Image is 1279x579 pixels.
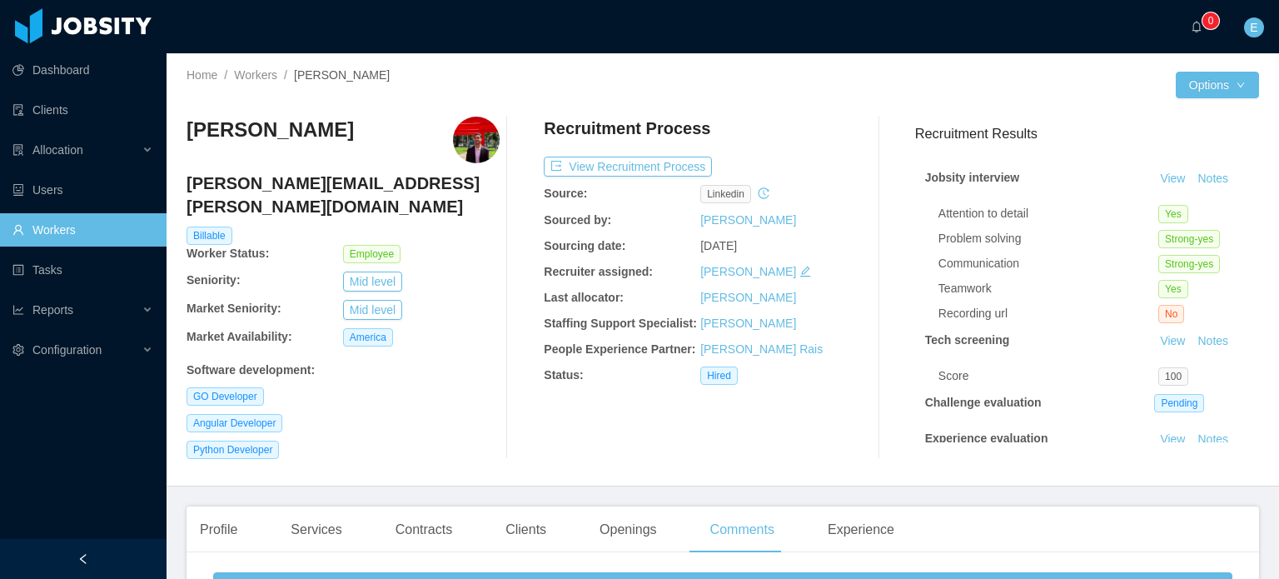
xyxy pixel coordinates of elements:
span: Reports [32,303,73,317]
button: Mid level [343,272,402,292]
span: / [224,68,227,82]
h4: [PERSON_NAME][EMAIL_ADDRESS][PERSON_NAME][DOMAIN_NAME] [187,172,500,218]
b: Software development : [187,363,315,377]
div: Recording url [938,305,1158,322]
strong: Challenge evaluation [925,396,1042,409]
span: Yes [1158,280,1188,298]
span: [PERSON_NAME] [294,68,390,82]
span: E [1250,17,1257,37]
div: Contracts [382,507,465,553]
div: Attention to detail [938,205,1158,222]
div: Experience [814,507,908,553]
span: Billable [187,227,232,245]
h4: Recruitment Process [544,117,710,140]
button: Mid level [343,300,402,320]
b: Market Availability: [187,330,292,343]
a: [PERSON_NAME] [700,213,796,227]
b: Seniority: [187,273,241,287]
div: Clients [492,507,560,553]
span: linkedin [700,185,751,203]
i: icon: line-chart [12,304,24,316]
div: Problem solving [938,230,1158,247]
strong: Tech screening [925,333,1010,347]
button: Notes [1191,430,1235,450]
div: Communication [938,255,1158,272]
span: No [1158,305,1184,323]
b: Worker Status: [187,247,269,260]
span: Yes [1158,205,1188,223]
button: Optionsicon: down [1176,72,1259,98]
h3: [PERSON_NAME] [187,117,354,143]
strong: Jobsity interview [925,171,1020,184]
i: icon: history [758,187,769,199]
a: View [1154,432,1191,446]
strong: Experience evaluation [925,432,1048,445]
i: icon: solution [12,144,24,156]
a: icon: pie-chartDashboard [12,53,153,87]
a: icon: auditClients [12,93,153,127]
b: Sourced by: [544,213,611,227]
a: icon: robotUsers [12,173,153,207]
span: [DATE] [700,239,737,252]
a: [PERSON_NAME] [700,291,796,304]
div: Score [938,367,1158,385]
sup: 0 [1202,12,1219,29]
a: [PERSON_NAME] Rais [700,342,823,356]
b: Staffing Support Specialist: [544,317,697,330]
button: Notes [1191,169,1235,189]
a: icon: userWorkers [12,213,153,247]
h3: Recruitment Results [915,123,1259,144]
button: icon: exportView Recruitment Process [544,157,712,177]
span: / [284,68,287,82]
div: Openings [586,507,670,553]
a: [PERSON_NAME] [700,265,796,278]
a: Workers [234,68,277,82]
div: Teamwork [938,280,1158,297]
i: icon: bell [1191,21,1202,32]
span: Strong-yes [1158,230,1220,248]
b: People Experience Partner: [544,342,695,356]
span: Employee [343,245,401,263]
span: Pending [1154,394,1204,412]
a: icon: exportView Recruitment Process [544,160,712,173]
b: Status: [544,368,583,382]
b: Recruiter assigned: [544,265,653,278]
span: America [343,328,393,347]
button: Notes [1191,332,1235,352]
span: Python Developer [187,441,279,459]
b: Last allocator: [544,291,624,304]
a: [PERSON_NAME] [700,317,796,330]
div: Profile [187,507,251,553]
span: Allocation [32,143,83,157]
i: icon: setting [12,344,24,356]
span: GO Developer [187,387,264,406]
img: 989c3b8d-d681-44b8-b40d-668746d535d9_672e7178354bb-400w.png [453,117,500,163]
a: View [1154,334,1191,347]
a: icon: profileTasks [12,253,153,287]
span: Angular Developer [187,414,282,432]
i: icon: edit [799,266,811,277]
span: 100 [1158,367,1188,386]
span: Strong-yes [1158,255,1220,273]
span: Hired [700,367,738,385]
a: Home [187,68,217,82]
div: Services [277,507,355,553]
b: Market Seniority: [187,302,281,315]
div: Comments [697,507,788,553]
b: Sourcing date: [544,239,625,252]
a: View [1154,172,1191,185]
b: Source: [544,187,587,200]
span: Configuration [32,343,102,357]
